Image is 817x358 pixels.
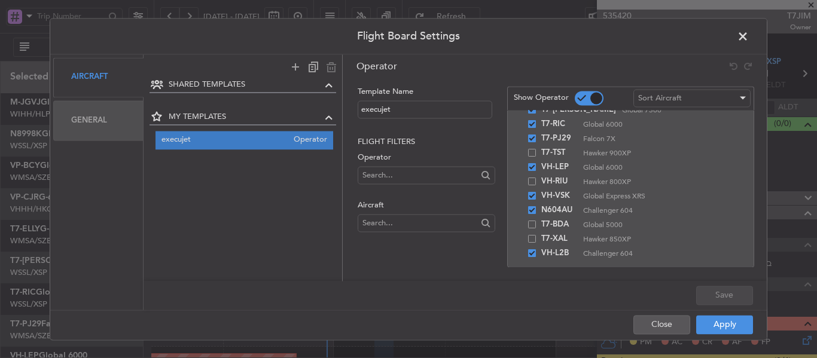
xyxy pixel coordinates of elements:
[583,119,736,130] span: Global 6000
[583,205,736,216] span: Challenger 604
[583,191,736,201] span: Global Express XRS
[541,246,577,261] span: VH-L2B
[358,200,495,212] label: Aircraft
[358,152,495,164] label: Operator
[356,60,397,73] span: Operator
[583,176,736,187] span: Hawker 800XP
[169,79,322,91] span: SHARED TEMPLATES
[583,234,736,244] span: Hawker 850XP
[541,103,616,117] span: T7-[PERSON_NAME]
[622,105,736,115] span: Global 7500
[541,218,577,232] span: T7-BDA
[362,166,477,184] input: Search...
[541,203,577,218] span: N604AU
[541,232,577,246] span: T7-XAL
[541,146,577,160] span: T7-TST
[288,134,327,146] span: Operator
[169,112,322,124] span: MY TEMPLATES
[541,131,577,146] span: T7-PJ29
[358,86,495,98] label: Template Name
[583,248,736,259] span: Challenger 604
[583,148,736,158] span: Hawker 900XP
[583,162,736,173] span: Global 6000
[358,136,495,148] h2: Flight filters
[633,315,690,334] button: Close
[541,117,577,131] span: T7-RIC
[53,100,144,140] div: General
[53,57,144,97] div: Aircraft
[638,93,682,103] span: Sort Aircraft
[541,160,577,175] span: VH-LEP
[541,175,577,189] span: VH-RIU
[541,189,577,203] span: VH-VSK
[50,19,767,54] header: Flight Board Settings
[161,134,288,146] span: execujet
[583,133,736,144] span: Falcon 7X
[696,315,753,334] button: Apply
[514,93,569,105] label: Show Operator
[583,219,736,230] span: Global 5000
[362,214,477,232] input: Search...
